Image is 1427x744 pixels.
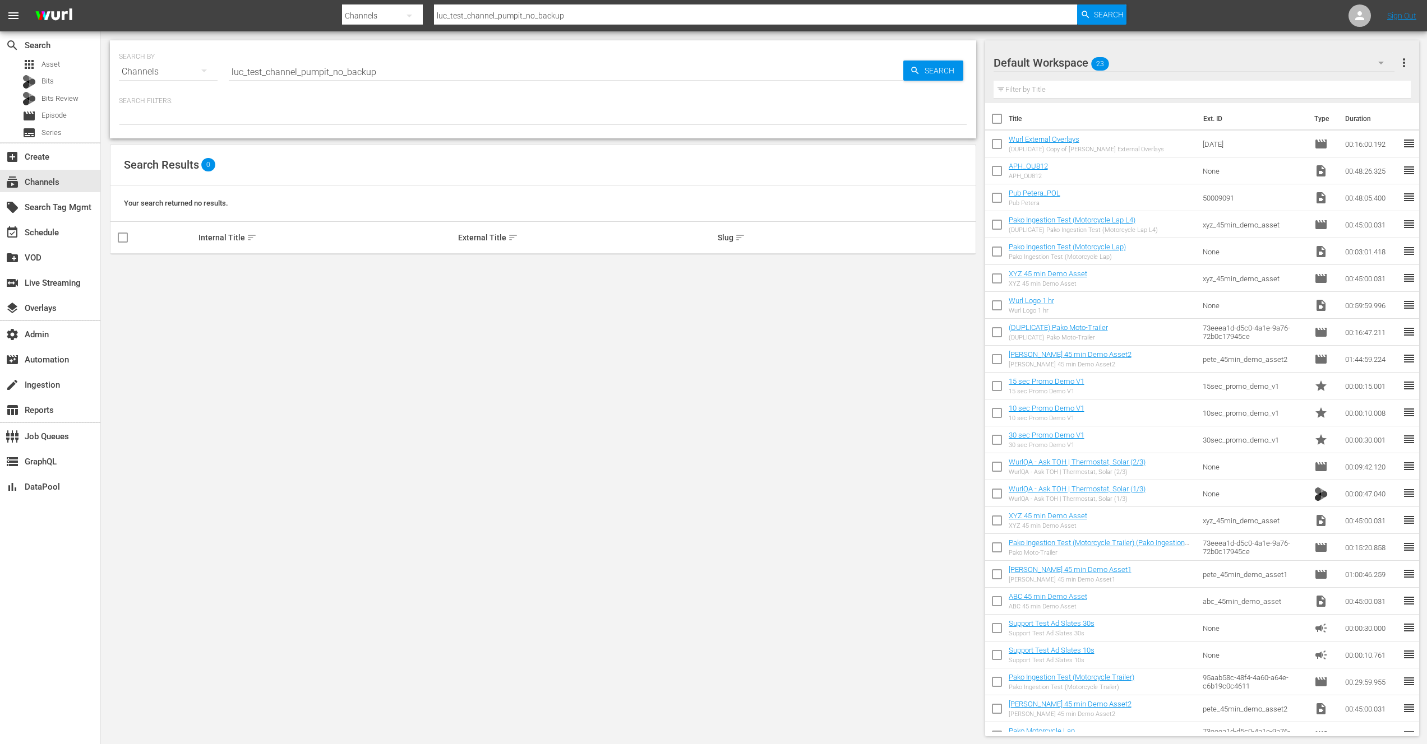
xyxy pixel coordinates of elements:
span: Bits [41,76,54,87]
td: None [1198,157,1310,184]
td: abc_45min_demo_asset [1198,588,1310,615]
span: reorder [1402,271,1416,285]
td: 00:45:00.031 [1341,211,1402,238]
span: Video [1314,299,1328,312]
td: xyz_45min_demo_asset [1198,507,1310,534]
p: Search Filters: [119,96,967,106]
span: sort [247,232,257,243]
span: Search Results [124,158,199,171]
span: reorder [1402,433,1416,446]
div: XYZ 45 min Demo Asset [1009,280,1087,287]
div: 15 sec Promo Demo V1 [1009,388,1084,395]
span: Video [1314,245,1328,258]
span: Episode [1314,272,1328,285]
div: Bits Review [22,92,36,105]
span: Video [1314,164,1328,178]
span: Promo [1314,379,1328,393]
span: 0 [201,158,215,171]
td: 10sec_promo_demo_v1 [1198,399,1310,426]
a: XYZ 45 min Demo Asset [1009,269,1087,278]
div: Channels [119,56,218,87]
span: more_vert [1397,56,1411,69]
img: TV Bits [1314,487,1328,501]
span: reorder [1402,459,1416,473]
div: [PERSON_NAME] 45 min Demo Asset2 [1009,710,1132,718]
td: 00:16:47.211 [1341,319,1402,346]
td: 00:03:01.418 [1341,238,1402,265]
div: [PERSON_NAME] 45 min Demo Asset1 [1009,576,1132,583]
th: Ext. ID [1197,103,1308,134]
th: Type [1308,103,1338,134]
a: APH_OU812 [1009,162,1048,170]
div: APH_OU812 [1009,173,1048,180]
span: reorder [1402,137,1416,150]
div: Bits [22,75,36,89]
td: 00:00:47.040 [1341,480,1402,507]
td: xyz_45min_demo_asset [1198,211,1310,238]
td: 95aab58c-48f4-4a60-a64e-c6b19c0c4611 [1198,668,1310,695]
div: ABC 45 min Demo Asset [1009,603,1087,610]
span: reorder [1402,594,1416,607]
td: 00:48:05.400 [1341,184,1402,211]
div: WurlQA - Ask TOH | Thermostat, Solar (2/3) [1009,468,1146,476]
td: 73eeea1d-d5c0-4a1e-9a76-72b0c17945ce [1198,534,1310,561]
td: 73eeea1d-d5c0-4a1e-9a76-72b0c17945ce [1198,319,1310,346]
span: Search [920,61,963,81]
span: Live Streaming [6,276,19,290]
a: Pako Ingestion Test (Motorcycle Trailer) (Pako Ingestion Test (No Ads Variant) AAA) [1009,538,1189,555]
td: 00:59:59.996 [1341,292,1402,319]
span: Video [1314,514,1328,527]
span: Ad [1314,621,1328,635]
div: XYZ 45 min Demo Asset [1009,522,1087,529]
div: Support Test Ad Slates 10s [1009,657,1095,664]
div: Pub Petera [1009,199,1060,207]
a: Support Test Ad Slates 10s [1009,646,1095,654]
span: DataPool [6,480,19,494]
td: None [1198,641,1310,668]
span: Bits Review [41,93,78,104]
a: 10 sec Promo Demo V1 [1009,404,1084,412]
a: Pako Ingestion Test (Motorcycle Lap) [1009,243,1126,251]
span: Video [1314,594,1328,608]
a: [PERSON_NAME] 45 min Demo Asset2 [1009,350,1132,359]
div: External Title [458,231,714,244]
span: reorder [1402,648,1416,661]
span: Search [1094,4,1124,25]
span: Your search returned no results. [124,199,228,207]
span: reorder [1402,379,1416,392]
span: Episode [1314,460,1328,473]
span: Episode [1314,137,1328,151]
span: reorder [1402,406,1416,419]
span: Video [1314,702,1328,715]
td: None [1198,480,1310,507]
div: Internal Title [198,231,455,244]
td: 00:00:10.761 [1341,641,1402,668]
span: Episode [1314,325,1328,339]
span: Asset [41,59,60,70]
a: ABC 45 min Demo Asset [1009,592,1087,601]
span: sort [735,232,745,243]
a: XYZ 45 min Demo Asset [1009,511,1087,520]
td: 00:16:00.192 [1341,131,1402,157]
span: reorder [1402,540,1416,554]
span: Episode [41,110,67,121]
a: Pub Petera_POL [1009,189,1060,197]
span: Search [6,39,19,52]
span: reorder [1402,675,1416,688]
div: (DUPLICATE) Pako Moto-Trailer [1009,334,1108,341]
span: reorder [1402,352,1416,365]
span: reorder [1402,190,1416,204]
span: Overlays [6,301,19,315]
span: Episode [1314,352,1328,366]
td: None [1198,292,1310,319]
a: Wurl External Overlays [1009,135,1079,143]
td: 00:00:30.000 [1341,615,1402,641]
div: Pako Ingestion Test (Motorcycle Lap) [1009,253,1126,261]
div: WurlQA - Ask TOH | Thermostat, Solar (1/3) [1009,495,1146,503]
div: 10 sec Promo Demo V1 [1009,415,1084,422]
span: reorder [1402,513,1416,527]
span: reorder [1402,486,1416,500]
a: 30 sec Promo Demo V1 [1009,431,1084,439]
div: Wurl Logo 1 hr [1009,307,1054,314]
span: reorder [1402,164,1416,177]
